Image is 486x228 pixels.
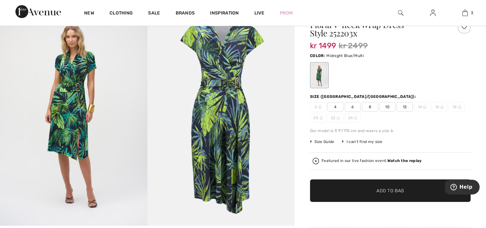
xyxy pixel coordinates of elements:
div: Midnight Blue/Multi [311,63,328,87]
strong: Watch the replay [387,158,422,163]
span: 6 [345,102,361,112]
img: ring-m.svg [337,116,340,119]
span: Color: [310,53,325,58]
img: ring-m.svg [318,105,322,109]
div: I can't find my size [342,139,382,145]
span: 24 [345,113,361,123]
img: ring-m.svg [458,105,461,109]
span: kr 1499 [310,35,336,50]
span: kr 2499 [339,40,368,52]
img: My Bag [462,9,468,17]
div: Featured in our live fashion event. [322,159,421,163]
span: 12 [397,102,413,112]
a: Sign In [425,9,441,17]
a: New [84,10,94,17]
img: ring-m.svg [440,105,444,109]
img: 1ère Avenue [15,5,61,18]
span: 2 [310,102,326,112]
span: Add to Bag [376,187,404,194]
span: 4 [327,102,343,112]
span: 14 [414,102,430,112]
img: ring-m.svg [354,116,357,119]
img: Floral V-Neck Wrap Dress Style 252203X. 2 [147,5,295,226]
span: 20 [310,113,326,123]
h1: Floral V-neck Wrap Dress Style 252203x [310,21,444,37]
img: My Info [430,9,436,17]
a: Brands [176,10,195,17]
img: ring-m.svg [320,116,323,119]
a: Clothing [110,10,133,17]
span: Inspiration [210,10,239,17]
span: 18 [449,102,465,112]
a: Sale [148,10,160,17]
div: Our model is 5'9"/175 cm and wears a size 6. [310,128,471,134]
img: search the website [398,9,403,17]
a: Prom [280,10,293,16]
a: 3 [449,9,481,17]
span: Size Guide [310,139,334,145]
span: 3 [471,10,473,16]
span: Midnight Blue/Multi [326,53,364,58]
button: Add to Bag [310,179,471,202]
img: ring-m.svg [423,105,426,109]
span: 22 [327,113,343,123]
span: 8 [362,102,378,112]
span: 16 [431,102,447,112]
iframe: Opens a widget where you can find more information [445,180,480,196]
a: Live [254,10,264,16]
div: Size ([GEOGRAPHIC_DATA]/[GEOGRAPHIC_DATA]): [310,94,417,100]
img: Watch the replay [313,158,319,164]
span: 10 [379,102,395,112]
